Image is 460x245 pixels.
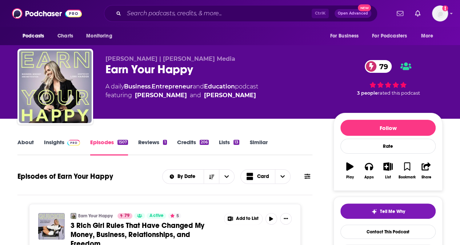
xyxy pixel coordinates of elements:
a: Reviews1 [138,139,167,155]
div: 79 3 peoplerated this podcast [333,55,443,100]
a: Education [204,83,235,90]
a: Entrepreneur [152,83,193,90]
div: List [385,175,391,179]
button: Share [417,158,436,184]
div: A daily podcast [105,82,258,100]
span: Monitoring [86,31,112,41]
a: Contact This Podcast [340,225,436,239]
a: Show notifications dropdown [412,7,423,20]
a: Lori Harder [204,91,256,100]
span: Logged in as PRSuperstar [432,5,448,21]
button: Play [340,158,359,184]
img: Podchaser - Follow, Share and Rate Podcasts [12,7,82,20]
button: open menu [163,174,204,179]
div: Play [346,175,354,179]
span: New [358,4,371,11]
button: open menu [367,29,417,43]
span: [PERSON_NAME] | [PERSON_NAME] Media [105,55,235,62]
div: Apps [364,175,374,179]
button: open menu [17,29,53,43]
span: Open Advanced [338,12,368,15]
button: Apps [359,158,378,184]
img: User Profile [432,5,448,21]
span: Podcasts [23,31,44,41]
img: Podchaser Pro [67,140,80,146]
button: Sort Direction [204,170,219,183]
a: Similar [249,139,267,155]
button: 5 [168,213,181,219]
h2: Choose List sort [162,169,235,184]
button: Show profile menu [432,5,448,21]
h1: Episodes of Earn Your Happy [17,172,113,181]
button: Bookmark [397,158,416,184]
svg: Add a profile image [442,5,448,11]
span: Add to List [236,216,259,221]
button: Choose View [240,169,291,184]
a: InsightsPodchaser Pro [44,139,80,155]
a: Charts [53,29,77,43]
span: More [421,31,433,41]
span: Charts [57,31,73,41]
input: Search podcasts, credits, & more... [124,8,312,19]
button: open menu [81,29,121,43]
button: Open AdvancedNew [335,9,371,18]
div: 1507 [117,140,128,145]
div: Search podcasts, credits, & more... [104,5,377,22]
span: Tell Me Why [380,209,405,214]
button: open menu [325,29,368,43]
button: Show More Button [224,213,262,225]
span: , [151,83,152,90]
span: By Date [177,174,198,179]
a: Business [124,83,151,90]
button: open menu [416,29,443,43]
span: Card [257,174,269,179]
a: 79 [117,213,132,219]
a: 79 [365,60,392,73]
a: Active [147,213,166,219]
span: Active [149,212,163,220]
a: Chris Harder [135,91,187,100]
span: 79 [372,60,392,73]
span: rated this podcast [378,90,420,96]
div: Share [421,175,431,179]
span: 79 [124,212,129,220]
span: For Podcasters [372,31,407,41]
div: Rate [340,139,436,154]
div: 13 [233,140,239,145]
img: Earn Your Happy [19,50,92,123]
button: List [379,158,397,184]
a: Credits206 [177,139,209,155]
div: Bookmark [399,175,416,179]
a: Episodes1507 [90,139,128,155]
span: Ctrl K [312,9,329,18]
button: Follow [340,120,436,136]
span: For Business [330,31,359,41]
button: tell me why sparkleTell Me Why [340,203,436,219]
a: About [17,139,34,155]
span: and [190,91,201,100]
span: featuring [105,91,258,100]
img: Earn Your Happy [71,213,76,219]
a: Show notifications dropdown [394,7,406,20]
span: and [193,83,204,90]
a: Earn Your Happy [78,213,113,219]
button: open menu [219,170,234,183]
div: 206 [200,140,209,145]
img: 3 Rich Girl Rules That Have Changed My Money, Business, Relationships, and Freedom [38,213,65,240]
span: 3 people [357,90,378,96]
button: Show More Button [280,213,292,225]
a: Lists13 [219,139,239,155]
div: 1 [163,140,167,145]
img: tell me why sparkle [371,209,377,214]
